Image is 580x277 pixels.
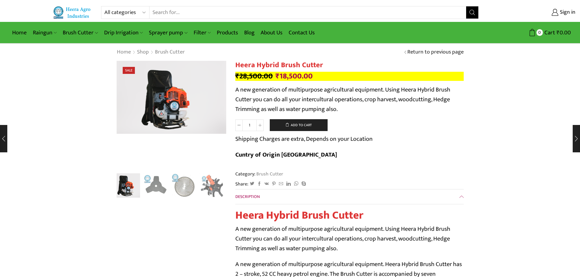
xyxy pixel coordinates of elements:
[137,48,149,56] a: Shop
[407,48,464,56] a: Return to previous page
[214,26,241,40] a: Products
[115,172,140,198] a: Heera Brush Cutter
[258,26,286,40] a: About Us
[235,224,464,253] p: A new generation of multipurpose agricultural equipment. Using Heera Hybrid Brush Cutter you can ...
[235,70,239,82] span: ₹
[235,70,273,82] bdi: 28,500.00
[235,85,464,114] p: A new generation of multipurpose agricultural equipment. Using Heera Hybrid Brush Cutter you can ...
[171,173,197,199] a: 15
[235,193,260,200] span: Description
[235,61,464,70] h1: Heera Hybrid Brush Cutter
[171,173,197,198] li: 3 / 10
[286,26,318,40] a: Contact Us
[235,181,248,188] span: Share:
[558,9,575,16] span: Sign in
[149,6,466,19] input: Search for...
[235,150,337,160] b: Cuntry of Origin [GEOGRAPHIC_DATA]
[60,26,101,40] a: Brush Cutter
[199,173,225,199] img: WEEDER
[235,189,464,204] a: Description
[30,26,60,40] a: Raingun
[485,27,571,38] a: 0 Cart ₹0.00
[199,173,225,199] a: 13
[123,67,135,74] span: Sale
[255,170,283,178] a: Brush Cutter
[115,173,140,198] li: 1 / 10
[235,171,283,178] span: Category:
[117,48,131,56] a: Home
[191,26,214,40] a: Filter
[276,70,313,82] bdi: 18,500.00
[143,173,168,198] li: 2 / 10
[488,7,575,18] a: Sign in
[235,134,373,144] p: Shipping Charges are extra, Depends on your Location
[536,29,543,36] span: 0
[101,26,146,40] a: Drip Irrigation
[117,61,226,134] div: 1 / 10
[276,70,279,82] span: ₹
[543,29,555,37] span: Cart
[557,28,571,37] bdi: 0.00
[270,119,328,131] button: Add to cart
[466,6,478,19] button: Search button
[117,61,226,134] img: Heera Brush Cutter
[155,48,185,56] a: Brush Cutter
[117,48,185,56] nav: Breadcrumb
[235,209,464,222] h1: Heera Hybrid Brush Cutter
[9,26,30,40] a: Home
[241,26,258,40] a: Blog
[146,26,190,40] a: Sprayer pump
[557,28,560,37] span: ₹
[143,173,168,199] a: 14
[199,173,225,198] li: 4 / 10
[243,119,256,131] input: Product quantity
